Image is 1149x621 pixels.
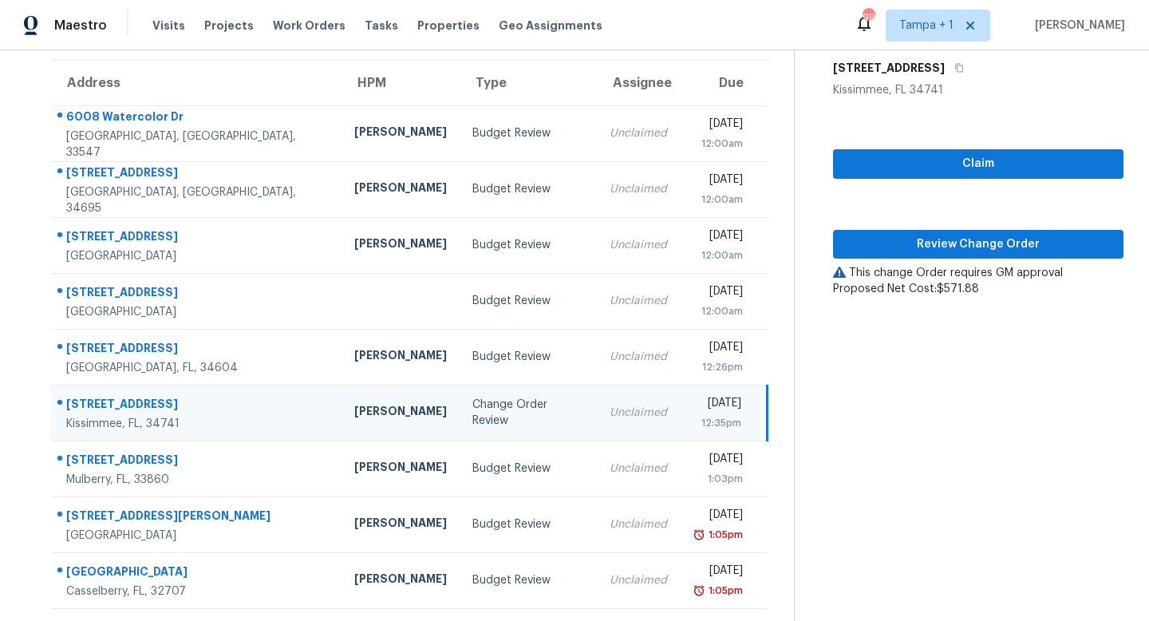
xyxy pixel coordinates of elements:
[472,516,584,532] div: Budget Review
[705,527,743,543] div: 1:05pm
[51,61,342,105] th: Address
[66,164,329,184] div: [STREET_ADDRESS]
[610,405,667,421] div: Unclaimed
[66,528,329,544] div: [GEOGRAPHIC_DATA]
[833,82,1123,98] div: Kissimmee, FL 34741
[693,339,743,359] div: [DATE]
[693,283,743,303] div: [DATE]
[705,583,743,599] div: 1:05pm
[693,359,743,375] div: 12:26pm
[693,247,743,263] div: 12:00am
[693,471,743,487] div: 1:03pm
[354,124,447,144] div: [PERSON_NAME]
[610,181,667,197] div: Unclaimed
[693,172,743,192] div: [DATE]
[472,293,584,309] div: Budget Review
[693,583,705,599] img: Overdue Alarm Icon
[833,60,945,76] h5: [STREET_ADDRESS]
[1029,18,1125,34] span: [PERSON_NAME]
[472,572,584,588] div: Budget Review
[66,396,329,416] div: [STREET_ADDRESS]
[354,515,447,535] div: [PERSON_NAME]
[693,116,743,136] div: [DATE]
[66,340,329,360] div: [STREET_ADDRESS]
[66,472,329,488] div: Mulberry, FL, 33860
[204,18,254,34] span: Projects
[66,508,329,528] div: [STREET_ADDRESS][PERSON_NAME]
[833,149,1123,179] button: Claim
[610,125,667,141] div: Unclaimed
[417,18,480,34] span: Properties
[66,583,329,599] div: Casselberry, FL, 32707
[66,248,329,264] div: [GEOGRAPHIC_DATA]
[693,227,743,247] div: [DATE]
[152,18,185,34] span: Visits
[610,237,667,253] div: Unclaimed
[472,181,584,197] div: Budget Review
[66,360,329,376] div: [GEOGRAPHIC_DATA], FL, 34604
[597,61,680,105] th: Assignee
[846,235,1111,255] span: Review Change Order
[693,415,741,431] div: 12:35pm
[472,397,584,429] div: Change Order Review
[354,459,447,479] div: [PERSON_NAME]
[863,10,874,26] div: 99
[833,281,1123,297] div: Proposed Net Cost: $571.88
[354,571,447,591] div: [PERSON_NAME]
[66,304,329,320] div: [GEOGRAPHIC_DATA]
[66,284,329,304] div: [STREET_ADDRESS]
[354,180,447,200] div: [PERSON_NAME]
[610,572,667,588] div: Unclaimed
[693,563,743,583] div: [DATE]
[846,154,1111,174] span: Claim
[833,265,1123,281] div: This change Order requires GM approval
[66,129,329,160] div: [GEOGRAPHIC_DATA], [GEOGRAPHIC_DATA], 33547
[693,507,743,527] div: [DATE]
[693,395,741,415] div: [DATE]
[693,136,743,152] div: 12:00am
[693,451,743,471] div: [DATE]
[899,18,954,34] span: Tampa + 1
[354,347,447,367] div: [PERSON_NAME]
[610,293,667,309] div: Unclaimed
[610,516,667,532] div: Unclaimed
[945,53,966,82] button: Copy Address
[66,564,329,583] div: [GEOGRAPHIC_DATA]
[460,61,597,105] th: Type
[693,303,743,319] div: 12:00am
[354,235,447,255] div: [PERSON_NAME]
[472,349,584,365] div: Budget Review
[354,403,447,423] div: [PERSON_NAME]
[273,18,345,34] span: Work Orders
[610,349,667,365] div: Unclaimed
[693,527,705,543] img: Overdue Alarm Icon
[472,237,584,253] div: Budget Review
[833,230,1123,259] button: Review Change Order
[610,461,667,477] div: Unclaimed
[680,61,768,105] th: Due
[54,18,107,34] span: Maestro
[66,452,329,472] div: [STREET_ADDRESS]
[66,416,329,432] div: Kissimmee, FL, 34741
[472,125,584,141] div: Budget Review
[365,20,398,31] span: Tasks
[66,109,329,129] div: 6008 Watercolor Dr
[499,18,602,34] span: Geo Assignments
[66,228,329,248] div: [STREET_ADDRESS]
[472,461,584,477] div: Budget Review
[342,61,460,105] th: HPM
[66,184,329,216] div: [GEOGRAPHIC_DATA], [GEOGRAPHIC_DATA], 34695
[693,192,743,208] div: 12:00am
